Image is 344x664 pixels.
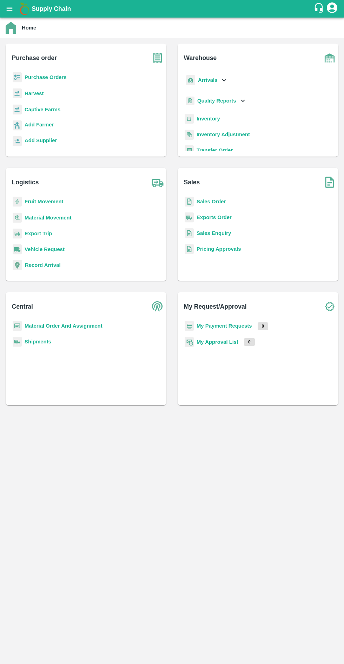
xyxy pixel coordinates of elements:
img: material [13,212,22,223]
img: farmer [13,120,22,131]
img: delivery [13,229,22,239]
b: Warehouse [184,53,217,63]
img: reciept [13,72,22,83]
div: account of current user [326,1,338,16]
img: whInventory [185,114,194,124]
a: Add Supplier [25,137,57,146]
img: shipments [13,337,22,347]
img: sales [185,197,194,207]
b: Supply Chain [32,5,71,12]
img: supplier [13,136,22,146]
img: harvest [13,104,22,115]
img: centralMaterial [13,321,22,331]
a: Harvest [25,91,44,96]
a: Material Movement [25,215,72,221]
a: Add Farmer [25,121,54,130]
b: Sales [184,177,200,187]
a: Supply Chain [32,4,313,14]
img: check [321,298,338,315]
a: Captive Farms [25,107,60,112]
a: Transfer Order [197,147,233,153]
img: home [6,22,16,34]
img: payment [185,321,194,331]
div: customer-support [313,2,326,15]
a: Exports Order [197,215,232,220]
img: qualityReport [186,97,194,105]
img: vehicle [13,244,22,255]
img: whArrival [186,75,195,85]
b: Quality Reports [197,98,236,104]
img: recordArrival [13,260,22,270]
img: truck [149,173,166,191]
a: Inventory [197,116,220,121]
a: Fruit Movement [25,199,64,204]
img: purchase [149,49,166,67]
img: harvest [13,88,22,99]
div: Quality Reports [185,94,247,108]
a: Shipments [25,339,51,344]
img: sales [185,244,194,254]
b: Central [12,302,33,311]
a: Sales Enquiry [197,230,231,236]
img: inventory [185,130,194,140]
img: fruit [13,197,22,207]
a: My Payment Requests [197,323,252,329]
b: Add Farmer [25,122,54,127]
div: Arrivals [185,72,228,88]
b: Logistics [12,177,39,187]
img: logo [18,2,32,16]
a: Record Arrival [25,262,61,268]
img: soSales [321,173,338,191]
b: Add Supplier [25,138,57,143]
img: central [149,298,166,315]
img: warehouse [321,49,338,67]
a: Pricing Approvals [197,246,241,252]
a: Inventory Adjustment [197,132,250,137]
img: whTransfer [185,145,194,156]
img: shipments [185,212,194,223]
p: 0 [244,338,255,346]
img: sales [185,228,194,238]
button: open drawer [1,1,18,17]
a: Purchase Orders [25,74,67,80]
a: Export Trip [25,231,52,236]
a: Material Order And Assignment [25,323,102,329]
a: Vehicle Request [25,246,65,252]
b: Purchase order [12,53,57,63]
img: approval [185,337,194,347]
b: Arrivals [198,77,217,83]
a: My Approval List [197,339,238,345]
a: Sales Order [197,199,226,204]
b: My Request/Approval [184,302,247,311]
p: 0 [258,322,269,330]
b: Home [22,25,36,31]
